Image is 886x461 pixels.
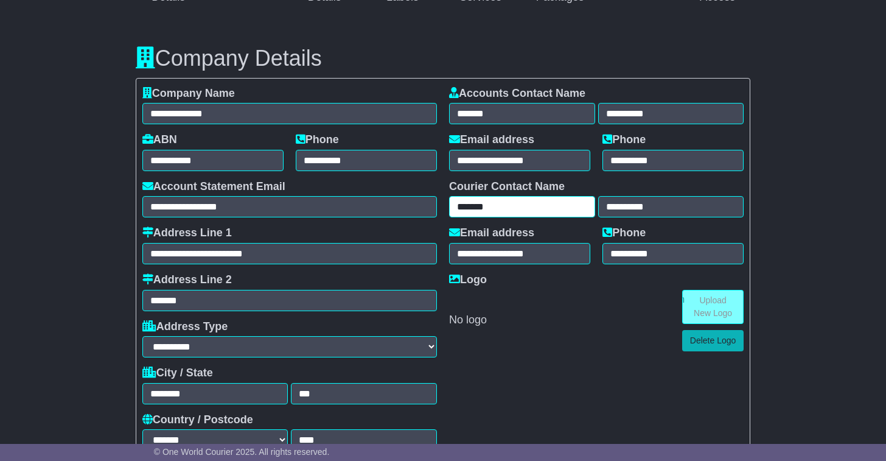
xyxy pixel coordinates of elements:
label: City / State [142,367,213,380]
span: No logo [449,314,487,326]
label: Phone [602,133,646,147]
span: © One World Courier 2025. All rights reserved. [154,447,330,457]
label: Email address [449,133,534,147]
label: ABN [142,133,177,147]
h3: Company Details [136,46,751,71]
label: Country / Postcode [142,413,253,427]
label: Logo [449,273,487,287]
label: Company Name [142,87,235,100]
label: Address Line 2 [142,273,232,287]
label: Courier Contact Name [449,180,565,194]
a: Upload New Logo [682,290,744,324]
label: Phone [602,227,646,240]
label: Phone [296,133,339,147]
label: Accounts Contact Name [449,87,585,100]
label: Email address [449,227,534,240]
label: Account Statement Email [142,180,285,194]
label: Address Type [142,320,228,334]
label: Address Line 1 [142,227,232,240]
